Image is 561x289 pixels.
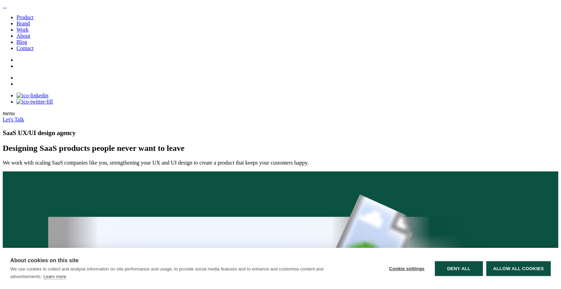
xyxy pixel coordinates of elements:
[3,117,24,122] a: Let's Talk
[158,144,165,153] span: to
[16,99,53,105] img: ico-twitter-fill
[3,160,558,166] p: We work with scaling SaaS companies like you, strengthening your UX and UI design to create a pro...
[16,39,27,45] a: Blog
[486,261,551,276] button: Allow all cookies
[16,27,28,33] a: Work
[3,144,37,153] span: Designing
[16,14,34,20] a: Product
[138,144,156,153] span: want
[10,266,324,279] p: We use cookies to collect and analyse information on site performance and usage, to provide socia...
[16,93,48,99] img: ico-linkedin
[16,33,30,39] a: About
[117,144,136,153] span: never
[435,261,483,276] button: Deny all
[16,21,30,26] a: Brand
[3,129,558,137] h1: SaaS UX/UI design agency
[3,110,15,116] em: menu
[16,45,34,51] a: Contact
[39,144,57,153] span: SaaS
[44,274,66,279] a: Learn more
[382,261,431,276] button: Cookie settings
[167,144,185,153] span: leave
[10,257,78,263] strong: About cookies on this site
[59,144,90,153] span: products
[92,144,115,153] span: people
